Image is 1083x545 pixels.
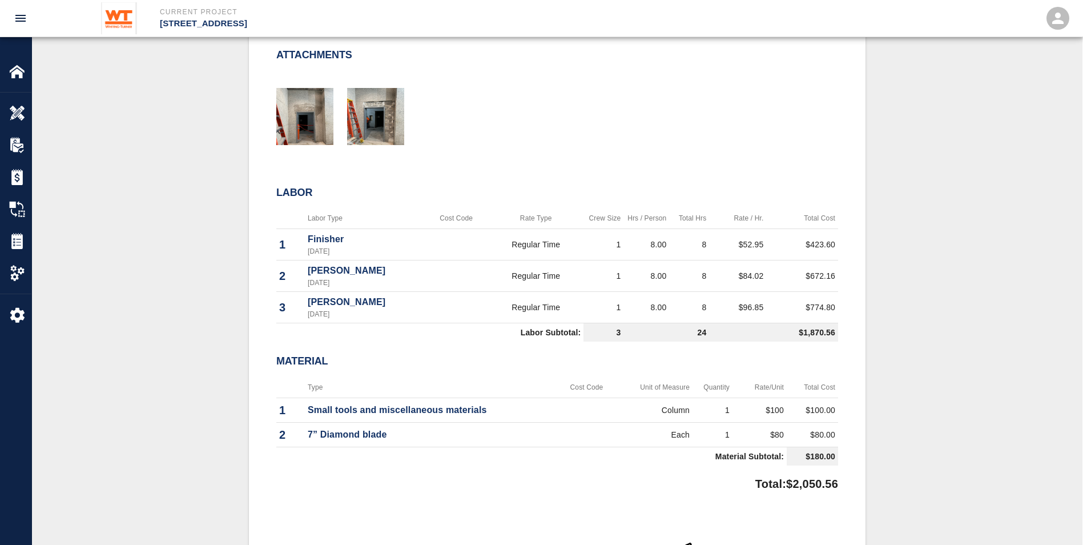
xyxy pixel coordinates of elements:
p: Small tools and miscellaneous materials [308,403,553,417]
p: [DATE] [308,278,421,288]
td: 1 [693,422,732,447]
td: $80.00 [787,422,838,447]
p: [PERSON_NAME] [308,295,421,309]
p: 1 [279,402,302,419]
td: 1 [583,261,623,292]
td: Regular Time [488,229,583,261]
p: 2 [279,426,302,443]
td: 8 [669,229,709,261]
img: thumbnail [347,88,404,145]
th: Cost Code [555,377,618,398]
img: Whiting-Turner [101,2,137,34]
th: Type [305,377,555,398]
th: Cost Code [424,208,488,229]
p: Current Project [160,7,603,17]
td: $672.16 [766,261,838,292]
th: Crew Size [583,208,623,229]
td: Each [618,422,693,447]
p: 2 [279,267,302,284]
h2: Material [276,355,838,368]
td: 3 [583,323,623,342]
th: Hrs / Person [623,208,669,229]
h2: Labor [276,187,838,199]
th: Total Cost [766,208,838,229]
p: 7” Diamond blade [308,428,553,442]
p: [PERSON_NAME] [308,264,421,278]
td: $96.85 [709,292,766,323]
td: 8.00 [623,261,669,292]
img: thumbnail [276,88,333,145]
p: 3 [279,299,302,316]
td: Labor Subtotal: [276,323,583,342]
td: 8.00 [623,229,669,261]
th: Labor Type [305,208,424,229]
th: Total Hrs [669,208,709,229]
td: $774.80 [766,292,838,323]
iframe: Chat Widget [1026,490,1083,545]
td: $423.60 [766,229,838,261]
td: $100 [732,398,787,422]
td: 8 [669,261,709,292]
td: $180.00 [787,447,838,466]
th: Rate/Unit [732,377,787,398]
td: 1 [693,398,732,422]
th: Rate / Hr. [709,208,766,229]
td: 1 [583,292,623,323]
p: 1 [279,236,302,253]
h2: Attachments [276,49,352,62]
th: Quantity [693,377,732,398]
td: 8 [669,292,709,323]
td: Material Subtotal: [276,447,787,466]
td: $52.95 [709,229,766,261]
td: Regular Time [488,261,583,292]
td: 1 [583,229,623,261]
th: Total Cost [787,377,838,398]
td: $80 [732,422,787,447]
p: [STREET_ADDRESS] [160,17,603,30]
td: $84.02 [709,261,766,292]
th: Rate Type [488,208,583,229]
button: open drawer [7,5,34,32]
td: Column [618,398,693,422]
p: [DATE] [308,309,421,319]
td: 8.00 [623,292,669,323]
td: Regular Time [488,292,583,323]
p: [DATE] [308,246,421,257]
td: $1,870.56 [709,323,838,342]
p: Finisher [308,233,421,246]
p: Total: $2,050.56 [755,470,838,492]
th: Unit of Measure [618,377,693,398]
td: $100.00 [787,398,838,422]
td: 24 [623,323,709,342]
